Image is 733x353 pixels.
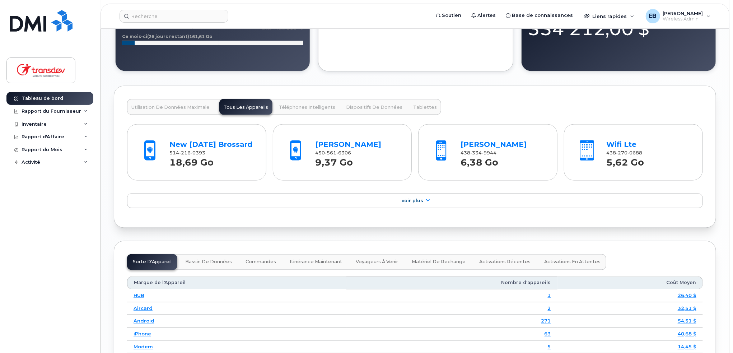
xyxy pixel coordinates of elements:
span: Itinérance Maintenant [290,259,342,265]
span: Bassin de Données [185,259,232,265]
a: Alertes [466,8,501,23]
span: 438 [461,150,497,155]
a: Wifi Lte [606,140,636,149]
span: Base de connaissances [512,12,573,19]
a: 271 [541,318,551,324]
a: [PERSON_NAME] [461,140,527,149]
th: Coût Moyen [557,277,703,289]
span: [PERSON_NAME] [663,10,703,16]
div: Liens rapides [579,9,639,23]
th: Nombre d'appareils [346,277,557,289]
span: Commandes [246,259,276,265]
span: Voir Plus [402,198,423,204]
a: 40,68 $ [678,331,696,337]
a: Soutien [431,8,466,23]
button: Utilisation de Données Maximale [127,99,214,115]
span: 450 [315,150,351,155]
span: 9944 [482,150,497,155]
strong: 5,62 Go [606,153,644,168]
a: Voir Plus [127,194,703,209]
button: Téléphones Intelligents [275,99,340,115]
a: 1 [548,293,551,298]
a: iPhone [134,331,151,337]
strong: 6,38 Go [461,153,499,168]
span: 0688 [627,150,642,155]
span: 334 [471,150,482,155]
span: Wireless Admin [663,16,703,22]
a: Base de connaissances [501,8,578,23]
tspan: Ce mois-ci [122,34,147,39]
span: 438 [606,150,642,155]
a: 32,51 $ [678,306,696,311]
a: 14,45 $ [678,344,696,350]
span: 270 [616,150,627,155]
span: Activations en Attentes [544,259,601,265]
a: 2 [548,306,551,311]
th: Marque de l'Appareil [127,277,346,289]
a: 5 [548,344,551,350]
span: 6306 [336,150,351,155]
a: Android [134,318,154,324]
strong: 18,69 Go [170,153,214,168]
span: Tablettes [413,104,437,110]
span: 514 [170,150,206,155]
a: HUB [134,293,144,298]
span: Voyageurs à venir [356,259,398,265]
a: 54,51 $ [678,318,696,324]
strong: 9,37 Go [315,153,353,168]
span: 216 [179,150,191,155]
a: [PERSON_NAME] [315,140,381,149]
button: Tablettes [409,99,441,115]
span: 561 [325,150,336,155]
span: 0393 [191,150,206,155]
a: Modem [134,344,153,350]
button: Dispositifs de Données [342,99,407,115]
tspan: 161,61 Go [189,34,213,39]
div: Ella Bernier [641,9,716,23]
a: New [DATE] Brossard [170,140,253,149]
span: Liens rapides [592,13,627,19]
tspan: (26 jours restant) [147,34,189,39]
span: Activations Récentes [479,259,531,265]
span: Matériel de rechange [412,259,466,265]
span: Utilisation de Données Maximale [131,104,210,110]
input: Recherche [120,10,228,23]
span: Dispositifs de Données [346,104,402,110]
span: Soutien [442,12,461,19]
span: EB [649,12,657,20]
a: Aircard [134,306,153,311]
span: Téléphones Intelligents [279,104,335,110]
a: 26,40 $ [678,293,696,298]
a: 63 [545,331,551,337]
span: Alertes [477,12,496,19]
